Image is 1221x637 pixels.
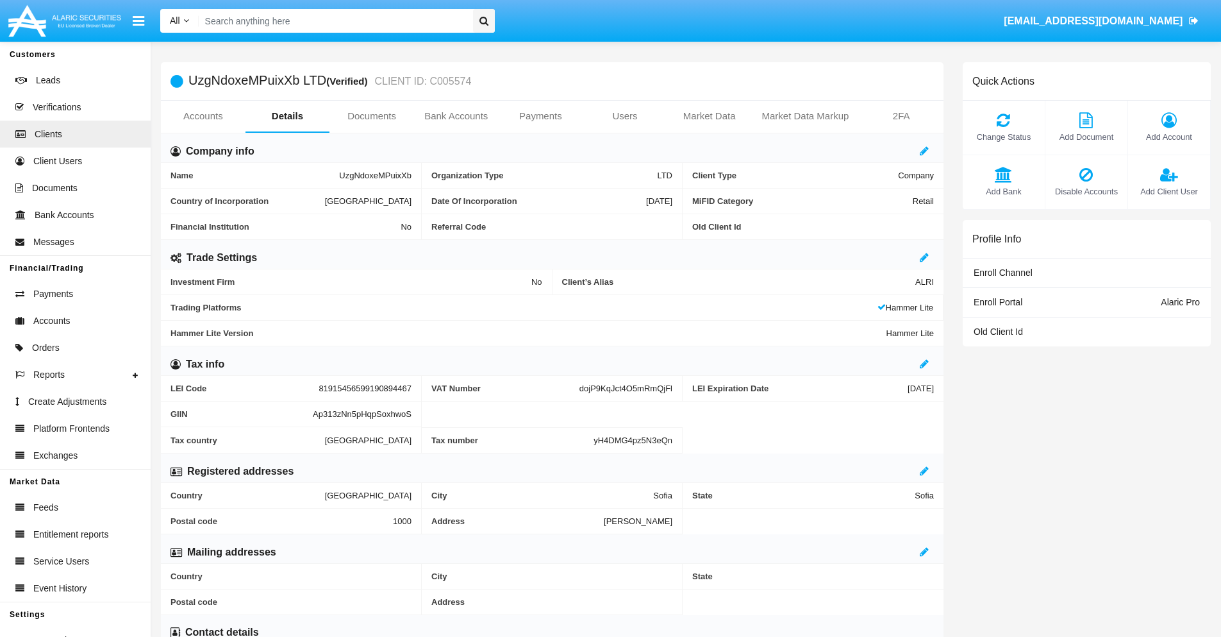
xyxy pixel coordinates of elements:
span: [GEOGRAPHIC_DATA] [325,491,411,500]
a: Users [583,101,667,132]
span: City [431,572,672,581]
span: Client’s Alias [562,277,916,287]
span: Address [431,516,604,526]
span: Messages [33,235,74,249]
div: (Verified) [326,74,371,89]
small: CLIENT ID: C005574 [371,76,471,87]
span: 1000 [393,516,411,526]
span: Platform Frontends [33,422,110,436]
a: Bank Accounts [414,101,499,132]
span: Bank Accounts [35,208,94,222]
span: State [692,572,934,581]
h6: Company info [186,144,254,158]
h6: Registered addresses [187,464,294,479]
a: [EMAIL_ADDRESS][DOMAIN_NAME] [998,3,1205,39]
span: Date Of Incorporation [431,196,646,206]
span: Investment Firm [170,277,531,287]
span: Hammer Lite [886,328,934,338]
span: Documents [32,182,78,195]
span: Add Document [1052,131,1121,143]
span: Clients [35,128,62,141]
input: Search [199,9,469,33]
h5: UzgNdoxeMPuixXb LTD [188,74,471,89]
span: State [692,491,915,500]
span: Ap313zNn5pHqpSoxhwoS [313,409,411,419]
span: VAT Number [431,384,579,393]
span: Feeds [33,501,58,514]
span: yH4DMG4pz5N3eQn [594,436,672,445]
h6: Mailing addresses [187,545,276,559]
span: Country [170,572,411,581]
span: No [531,277,542,287]
span: LEI Code [170,384,319,393]
a: 2FA [859,101,943,132]
span: Postal code [170,516,393,526]
a: All [160,14,199,28]
span: Entitlement reports [33,528,109,541]
a: Details [245,101,330,132]
span: Event History [33,582,87,595]
span: LEI Expiration Date [692,384,908,393]
span: Hammer Lite [877,303,933,312]
span: Service Users [33,555,89,568]
span: Exchanges [33,449,78,463]
span: Orders [32,341,60,355]
span: Add Bank [969,185,1038,198]
span: Company [898,171,934,180]
span: Accounts [33,314,71,328]
a: Market Data Markup [751,101,859,132]
a: Payments [499,101,583,132]
span: LTD [657,171,672,180]
span: Tax number [431,436,594,445]
img: Logo image [6,2,123,40]
span: Tax country [170,435,325,445]
span: Payments [33,287,73,301]
span: Client Users [33,155,82,168]
h6: Profile Info [972,233,1021,245]
span: Create Adjustments [28,395,106,409]
span: Postal code [170,597,411,607]
span: Verifications [33,101,81,114]
span: Old Client Id [974,327,1023,337]
a: Market Data [667,101,752,132]
span: Trading Platforms [170,303,877,312]
span: Financial Institution [170,222,401,232]
a: Accounts [161,101,245,132]
span: Old Client Id [692,222,934,232]
span: GIIN [170,409,313,419]
span: MiFID Category [692,196,913,206]
span: Disable Accounts [1052,185,1121,198]
span: Leads [36,74,60,87]
span: [EMAIL_ADDRESS][DOMAIN_NAME] [1004,15,1183,26]
span: Organization Type [431,171,657,180]
span: Sofia [653,491,672,500]
span: Country [170,491,325,500]
span: Name [170,171,339,180]
span: ALRI [915,277,934,287]
span: [DATE] [646,196,672,206]
span: [DATE] [908,384,934,393]
a: Documents [329,101,414,132]
span: Referral Code [431,222,672,232]
h6: Trade Settings [187,251,257,265]
span: dojP9KqJct4O5mRmQjFl [579,384,672,393]
span: Sofia [915,491,934,500]
span: Alaric Pro [1161,297,1200,307]
span: [PERSON_NAME] [604,516,672,526]
span: [GEOGRAPHIC_DATA] [325,435,411,445]
span: UzgNdoxeMPuixXb [339,171,411,180]
span: Client Type [692,171,898,180]
span: Change Status [969,131,1038,143]
span: Hammer Lite Version [170,328,886,338]
span: Reports [33,368,65,382]
span: Country of Incorporation [170,196,325,206]
h6: Tax info [186,357,224,371]
span: Address [431,597,672,607]
span: Enroll Portal [974,297,1022,307]
span: Add Client User [1134,185,1204,198]
span: 81915456599190894467 [319,384,411,393]
span: Add Account [1134,131,1204,143]
span: Retail [913,196,934,206]
span: No [401,222,411,232]
span: All [170,15,180,26]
